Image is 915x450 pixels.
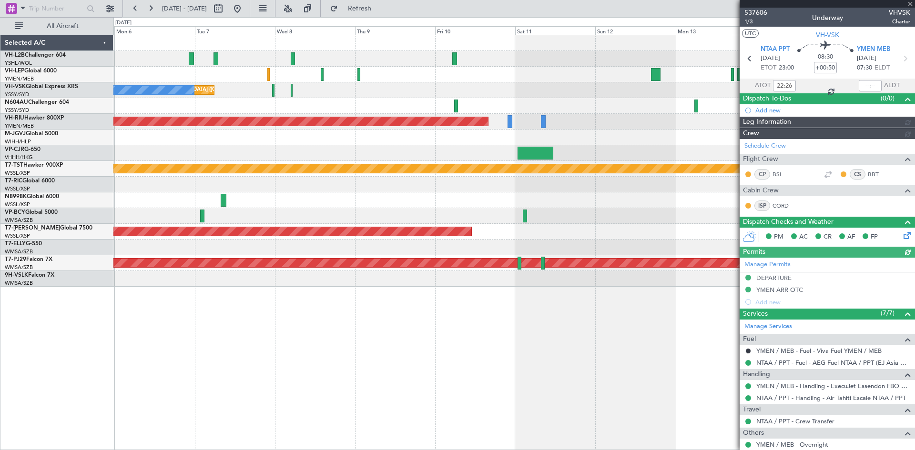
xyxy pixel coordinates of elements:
a: VH-RIUHawker 800XP [5,115,64,121]
span: Charter [889,18,910,26]
button: UTC [742,29,759,38]
a: N8998KGlobal 6000 [5,194,59,200]
span: PM [774,232,783,242]
a: T7-ELLYG-550 [5,241,42,247]
div: Fri 10 [435,26,515,35]
span: CR [823,232,832,242]
a: VH-VSKGlobal Express XRS [5,84,78,90]
span: VH-L2B [5,52,25,58]
a: T7-RICGlobal 6000 [5,178,55,184]
span: Dispatch To-Dos [743,93,791,104]
input: Trip Number [29,1,84,16]
span: 537606 [744,8,767,18]
span: T7-RIC [5,178,22,184]
span: T7-[PERSON_NAME] [5,225,60,231]
a: VHHH/HKG [5,154,33,161]
a: YMEN / MEB - Overnight [756,440,828,449]
span: T7-ELLY [5,241,26,247]
a: WSSL/XSP [5,185,30,192]
span: 07:30 [857,63,872,73]
div: Sun 12 [595,26,675,35]
a: YSSY/SYD [5,107,29,114]
div: Tue 7 [195,26,275,35]
div: Mon 6 [114,26,194,35]
span: VP-BCY [5,210,25,215]
a: YSSY/SYD [5,91,29,98]
span: Travel [743,404,761,415]
a: NTAA / PPT - Crew Transfer [756,417,834,425]
span: [DATE] [857,54,876,63]
span: ELDT [874,63,890,73]
span: (0/0) [881,93,895,103]
a: NTAA / PPT - Handling - Air Tahiti Escale NTAA / PPT [756,394,906,402]
a: YMEN/MEB [5,122,34,130]
a: T7-[PERSON_NAME]Global 7500 [5,225,92,231]
a: NTAA / PPT - Fuel - AEG Fuel NTAA / PPT (EJ Asia Only) [756,359,910,367]
span: Others [743,428,764,439]
button: Refresh [325,1,383,16]
span: ALDT [884,81,900,90]
span: VH-VSK [5,84,26,90]
a: YMEN / MEB - Handling - ExecuJet Essendon FBO YMEN / MEB [756,382,910,390]
a: VP-CJRG-650 [5,147,41,152]
a: YMEN/MEB [5,75,34,82]
span: Dispatch Checks and Weather [743,217,834,228]
a: WMSA/SZB [5,248,33,255]
a: N604AUChallenger 604 [5,100,69,105]
span: VP-CJR [5,147,24,152]
span: 23:00 [779,63,794,73]
span: [DATE] [761,54,780,63]
span: N8998K [5,194,27,200]
span: M-JGVJ [5,131,26,137]
span: T7-PJ29 [5,257,26,262]
a: WSSL/XSP [5,170,30,177]
div: Add new [755,106,910,114]
span: FP [871,232,878,242]
a: WSSL/XSP [5,201,30,208]
a: T7-TSTHawker 900XP [5,162,63,168]
a: YSHL/WOL [5,60,32,67]
span: Refresh [340,5,380,12]
span: [DATE] - [DATE] [162,4,207,13]
span: AC [799,232,808,242]
div: Sat 11 [515,26,595,35]
span: YMEN MEB [857,45,890,54]
span: ATOT [755,81,771,90]
a: WIHH/HLP [5,138,31,145]
span: VH-RIU [5,115,24,121]
span: N604AU [5,100,28,105]
a: VP-BCYGlobal 5000 [5,210,58,215]
div: [DATE] [115,19,132,27]
div: Thu 9 [355,26,435,35]
span: AF [847,232,855,242]
div: Wed 8 [275,26,355,35]
span: 1/3 [744,18,767,26]
span: 08:30 [818,52,833,62]
a: VH-L2BChallenger 604 [5,52,66,58]
a: WMSA/SZB [5,264,33,271]
button: All Aircraft [10,19,103,34]
a: T7-PJ29Falcon 7X [5,257,52,262]
div: Mon 13 [676,26,756,35]
span: 9H-VSLK [5,272,28,278]
span: T7-TST [5,162,23,168]
a: Manage Services [744,322,792,331]
span: ETOT [761,63,776,73]
span: All Aircraft [25,23,101,30]
span: Handling [743,369,770,380]
span: VH-LEP [5,68,24,74]
a: M-JGVJGlobal 5000 [5,131,58,137]
span: Services [743,309,768,320]
a: 9H-VSLKFalcon 7X [5,272,54,278]
span: VH-VSK [816,30,839,40]
span: VHVSK [889,8,910,18]
a: VH-LEPGlobal 6000 [5,68,57,74]
a: WMSA/SZB [5,280,33,287]
a: WSSL/XSP [5,232,30,240]
span: NTAA PPT [761,45,790,54]
a: WMSA/SZB [5,217,33,224]
a: YMEN / MEB - Fuel - Viva Fuel YMEN / MEB [756,347,882,355]
span: Fuel [743,334,756,345]
span: (7/7) [881,308,895,318]
div: Underway [812,13,843,23]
